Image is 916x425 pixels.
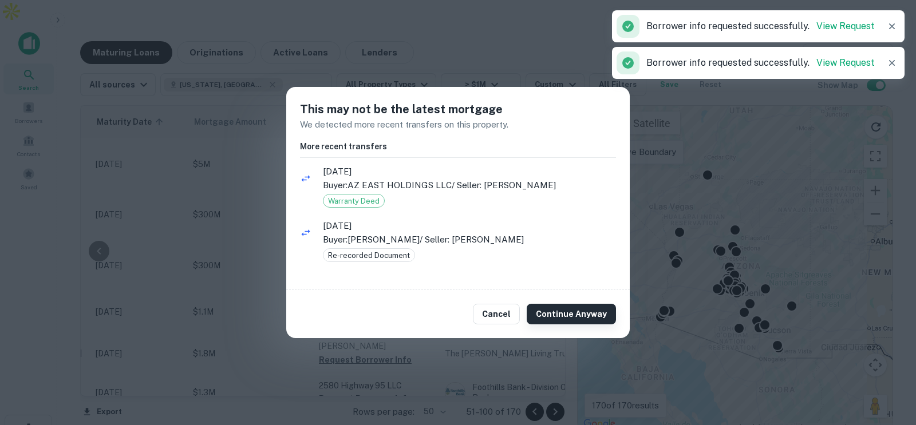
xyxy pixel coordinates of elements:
iframe: Chat Widget [859,333,916,388]
h5: This may not be the latest mortgage [300,101,616,118]
p: Buyer: AZ EAST HOLDINGS LLC / Seller: [PERSON_NAME] [323,178,616,192]
span: [DATE] [323,165,616,178]
a: View Request [816,57,875,68]
span: Warranty Deed [323,196,384,207]
p: Buyer: [PERSON_NAME] / Seller: [PERSON_NAME] [323,233,616,247]
h6: More recent transfers [300,140,616,153]
a: View Request [816,21,875,31]
div: Re-recorded Document [323,248,415,262]
p: We detected more recent transfers on this property. [300,118,616,132]
span: Re-recorded Document [323,250,414,261]
button: Cancel [473,304,520,324]
p: Borrower info requested successfully. [646,19,875,33]
p: Borrower info requested successfully. [646,56,875,70]
div: Warranty Deed [323,194,385,208]
button: Continue Anyway [527,304,616,324]
span: [DATE] [323,219,616,233]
